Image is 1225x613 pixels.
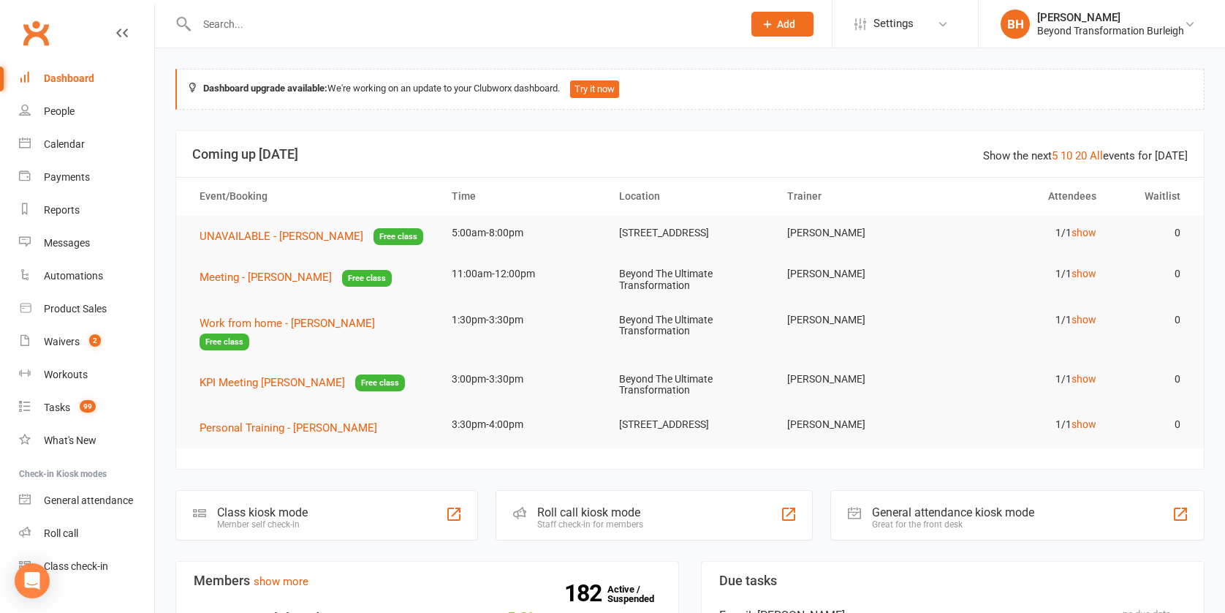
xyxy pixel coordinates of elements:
td: Beyond The Ultimate Transformation [606,257,774,303]
div: Calendar [44,138,85,150]
th: Waitlist [1110,178,1194,215]
div: Dashboard [44,72,94,84]
a: 5 [1052,149,1058,162]
a: 10 [1061,149,1072,162]
span: Free class [373,228,423,245]
a: Workouts [19,358,154,391]
a: Waivers 2 [19,326,154,358]
span: Personal Training - [PERSON_NAME] [200,421,377,435]
div: Open Intercom Messenger [15,563,50,598]
div: Automations [44,270,103,282]
a: People [19,95,154,128]
span: KPI Meeting [PERSON_NAME] [200,376,345,389]
td: 11:00am-12:00pm [439,257,607,291]
div: Roll call [44,527,78,539]
th: Trainer [774,178,942,215]
td: 0 [1110,216,1194,250]
a: Dashboard [19,62,154,95]
td: 1/1 [941,362,1110,396]
button: Add [751,12,813,37]
h3: Members [194,573,661,588]
div: Messages [44,237,90,249]
h3: Due tasks [719,573,1186,588]
td: 3:00pm-3:30pm [439,362,607,396]
div: What's New [44,435,96,446]
div: Roll call kiosk mode [537,505,643,519]
th: Time [439,178,607,215]
a: All [1090,149,1103,162]
td: 1/1 [941,216,1110,250]
td: 1/1 [941,407,1110,442]
td: Beyond The Ultimate Transformation [606,303,774,349]
div: Member self check-in [217,519,308,530]
a: Messages [19,227,154,260]
th: Attendees [941,178,1110,215]
td: 0 [1110,407,1194,442]
td: 1/1 [941,303,1110,337]
td: 1/1 [941,257,1110,291]
span: Add [777,18,795,30]
div: We're working on an update to your Clubworx dashboard. [175,69,1205,110]
a: General attendance kiosk mode [19,484,154,517]
button: UNAVAILABLE - [PERSON_NAME]Free class [200,227,423,246]
td: 1:30pm-3:30pm [439,303,607,337]
a: Class kiosk mode [19,550,154,583]
td: [STREET_ADDRESS] [606,407,774,442]
td: [PERSON_NAME] [774,407,942,442]
td: 3:30pm-4:00pm [439,407,607,442]
a: show [1072,418,1096,430]
span: Settings [873,7,914,40]
div: Product Sales [44,303,107,315]
a: Payments [19,161,154,194]
a: 20 [1075,149,1087,162]
strong: 182 [564,582,607,604]
div: Tasks [44,402,70,413]
button: Try it now [570,80,619,98]
a: Tasks 99 [19,391,154,424]
a: What's New [19,424,154,457]
span: Work from home - [PERSON_NAME] [200,317,375,330]
h3: Coming up [DATE] [192,147,1188,162]
td: 0 [1110,303,1194,337]
a: Automations [19,260,154,293]
td: 0 [1110,257,1194,291]
button: KPI Meeting [PERSON_NAME]Free class [200,374,405,392]
a: show [1072,227,1096,238]
span: UNAVAILABLE - [PERSON_NAME] [200,230,363,243]
button: Work from home - [PERSON_NAME]Free class [200,315,425,350]
a: show [1072,373,1096,385]
div: General attendance kiosk mode [872,505,1034,519]
div: BH [1001,10,1030,39]
span: Free class [342,270,392,287]
td: Beyond The Ultimate Transformation [606,362,774,408]
div: Great for the front desk [872,519,1034,530]
td: [PERSON_NAME] [774,303,942,337]
a: Clubworx [18,15,54,51]
th: Event/Booking [186,178,439,215]
div: [PERSON_NAME] [1037,11,1184,24]
div: Class kiosk mode [217,505,308,519]
div: Show the next events for [DATE] [983,147,1188,165]
button: Meeting - [PERSON_NAME]Free class [200,268,392,287]
td: 0 [1110,362,1194,396]
a: Calendar [19,128,154,161]
td: [STREET_ADDRESS] [606,216,774,250]
span: 2 [89,334,101,347]
div: People [44,105,75,117]
a: show [1072,314,1096,326]
button: Personal Training - [PERSON_NAME] [200,419,387,437]
th: Location [606,178,774,215]
div: Waivers [44,336,80,347]
span: Meeting - [PERSON_NAME] [200,271,332,284]
div: Class check-in [44,560,108,572]
span: 99 [80,400,96,413]
a: show more [254,575,308,588]
div: Reports [44,204,80,216]
a: Product Sales [19,293,154,326]
div: Staff check-in for members [537,519,643,530]
td: 5:00am-8:00pm [439,216,607,250]
div: Beyond Transformation Burleigh [1037,24,1184,37]
div: Workouts [44,369,88,380]
a: Roll call [19,517,154,550]
div: General attendance [44,494,133,506]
